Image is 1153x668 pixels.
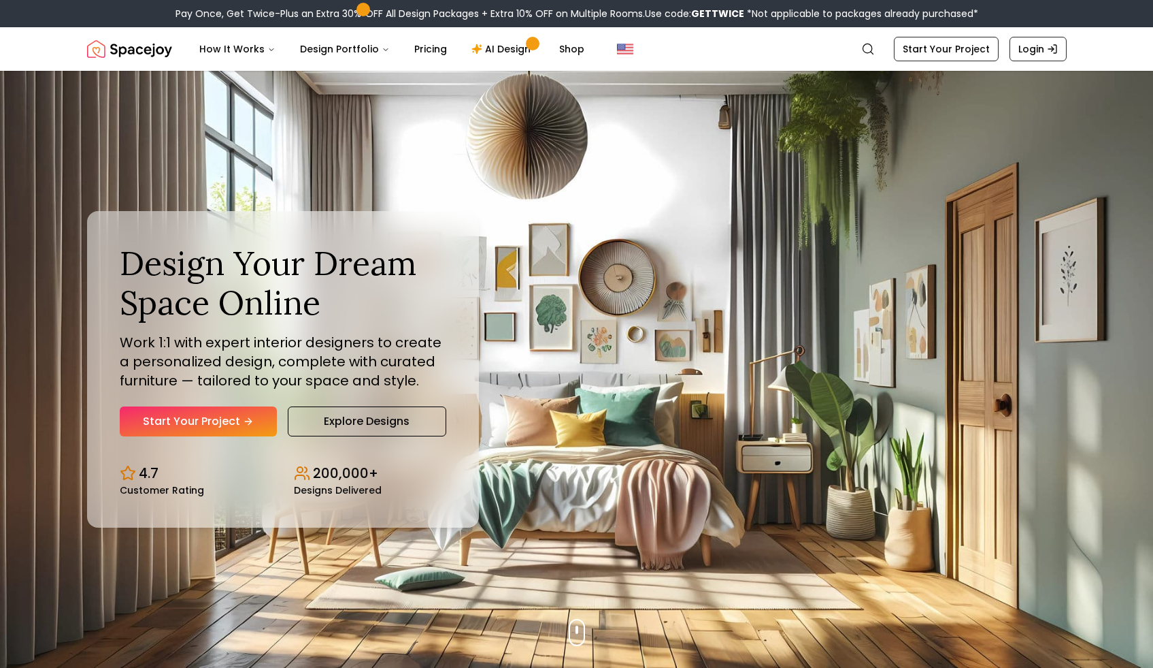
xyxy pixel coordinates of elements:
[87,35,172,63] a: Spacejoy
[288,407,446,436] a: Explore Designs
[188,35,286,63] button: How It Works
[294,486,382,495] small: Designs Delivered
[120,333,446,390] p: Work 1:1 with expert interior designers to create a personalized design, complete with curated fu...
[120,486,204,495] small: Customer Rating
[120,407,277,436] a: Start Your Project
[120,244,446,322] h1: Design Your Dream Space Online
[645,7,744,20] span: Use code:
[139,464,158,483] p: 4.7
[548,35,595,63] a: Shop
[120,453,446,495] div: Design stats
[461,35,546,63] a: AI Design
[744,7,978,20] span: *Not applicable to packages already purchased*
[894,37,999,61] a: Start Your Project
[1009,37,1067,61] a: Login
[289,35,401,63] button: Design Portfolio
[87,35,172,63] img: Spacejoy Logo
[403,35,458,63] a: Pricing
[87,27,1067,71] nav: Global
[176,7,978,20] div: Pay Once, Get Twice-Plus an Extra 30% OFF All Design Packages + Extra 10% OFF on Multiple Rooms.
[691,7,744,20] b: GETTWICE
[313,464,378,483] p: 200,000+
[617,41,633,57] img: United States
[188,35,595,63] nav: Main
